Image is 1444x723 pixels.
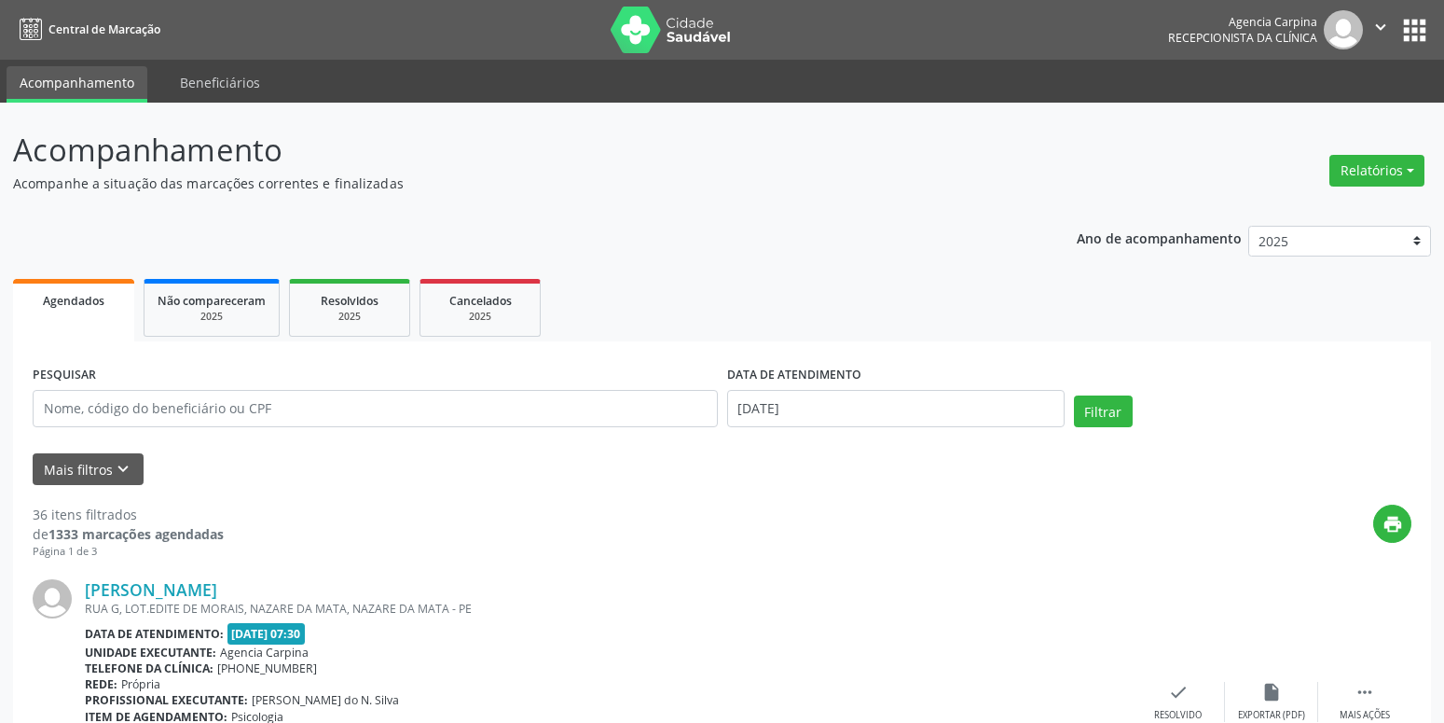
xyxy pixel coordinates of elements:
input: Selecione um intervalo [727,390,1065,427]
a: Beneficiários [167,66,273,99]
p: Acompanhe a situação das marcações correntes e finalizadas [13,174,1006,193]
img: img [1324,10,1363,49]
label: DATA DE ATENDIMENTO [727,361,861,390]
span: Cancelados [449,293,512,309]
button: Relatórios [1329,155,1424,187]
b: Unidade executante: [85,645,216,660]
button: apps [1398,14,1431,47]
span: Própria [121,676,160,692]
div: 2025 [303,310,396,324]
strong: 1333 marcações agendadas [48,525,224,543]
div: Resolvido [1154,709,1202,722]
button: Mais filtroskeyboard_arrow_down [33,453,144,486]
span: Recepcionista da clínica [1168,30,1317,46]
div: RUA G, LOT.EDITE DE MORAIS, NAZARE DA MATA, NAZARE DA MATA - PE [85,601,1132,617]
i:  [1355,682,1375,702]
span: [PHONE_NUMBER] [217,660,317,676]
b: Telefone da clínica: [85,660,213,676]
i: keyboard_arrow_down [113,459,133,480]
div: 2025 [158,310,266,324]
i:  [1370,17,1391,37]
i: check [1168,682,1189,702]
a: Acompanhamento [7,66,147,103]
div: 2025 [433,310,527,324]
span: [PERSON_NAME] do N. Silva [252,692,399,708]
a: [PERSON_NAME] [85,579,217,600]
span: Resolvidos [321,293,378,309]
div: Agencia Carpina [1168,14,1317,30]
input: Nome, código do beneficiário ou CPF [33,390,718,427]
div: Página 1 de 3 [33,544,224,560]
img: img [33,579,72,619]
b: Rede: [85,676,117,692]
span: [DATE] 07:30 [227,623,306,645]
i: print [1382,514,1403,535]
i: insert_drive_file [1261,682,1282,702]
div: de [33,524,224,544]
button: Filtrar [1074,396,1133,427]
div: Mais ações [1340,709,1390,722]
span: Não compareceram [158,293,266,309]
div: Exportar (PDF) [1238,709,1305,722]
a: Central de Marcação [13,14,160,45]
span: Central de Marcação [48,21,160,37]
p: Acompanhamento [13,127,1006,174]
button: print [1373,505,1411,543]
span: Agencia Carpina [220,645,309,660]
p: Ano de acompanhamento [1077,226,1242,249]
span: Agendados [43,293,104,309]
b: Profissional executante: [85,692,248,708]
b: Data de atendimento: [85,626,224,642]
label: PESQUISAR [33,361,96,390]
button:  [1363,10,1398,49]
div: 36 itens filtrados [33,505,224,524]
